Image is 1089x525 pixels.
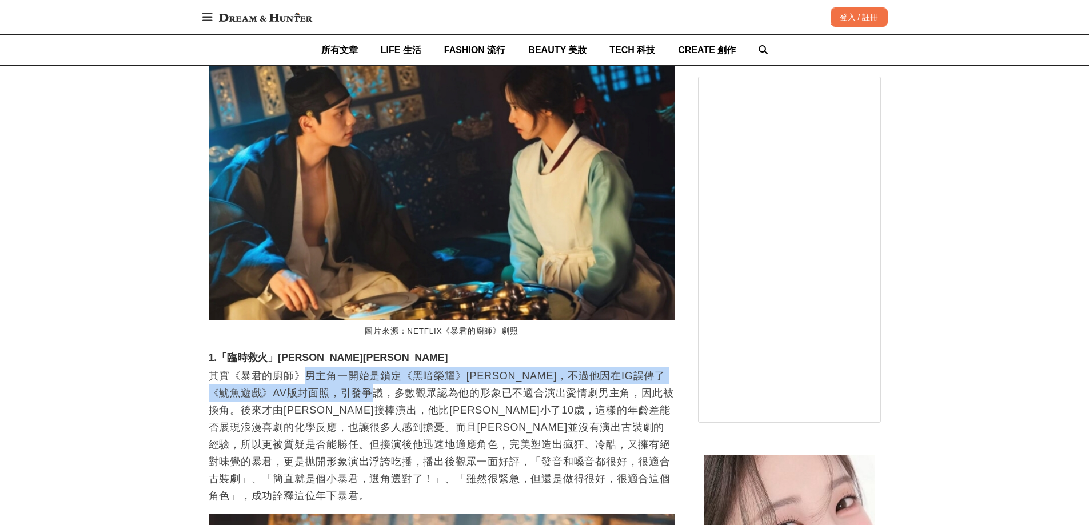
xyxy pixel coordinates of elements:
[444,45,506,55] span: FASHION 流行
[381,35,421,65] a: LIFE 生活
[381,45,421,55] span: LIFE 生活
[321,35,358,65] a: 所有文章
[678,35,736,65] a: CREATE 創作
[321,45,358,55] span: 所有文章
[209,367,675,504] p: 其實《暴君的廚師》男主角一開始是鎖定《黑暗榮耀》[PERSON_NAME]，不過他因在IG誤傳了《魷魚遊戲》AV版封面照，引發爭議，多數觀眾認為他的形象已不適合演出愛情劇男主角，因此被換角。後來...
[528,45,587,55] span: BEAUTY 美妝
[444,35,506,65] a: FASHION 流行
[209,352,448,363] strong: 1.「臨時救火」[PERSON_NAME][PERSON_NAME]
[831,7,888,27] div: 登入 / 註冊
[609,45,655,55] span: TECH 科技
[209,320,675,343] figcaption: 圖片來源：NETFLIX《暴君的廚師》劇照
[213,7,318,27] img: Dream & Hunter
[528,35,587,65] a: BEAUTY 美妝
[209,35,675,320] img: Netflix《暴君的廚師》６點認識李彩玟，小宋江！張員瑛的「螢幕情侶」！加碼《暴君的廚師》４個幕後小故事
[609,35,655,65] a: TECH 科技
[678,45,736,55] span: CREATE 創作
